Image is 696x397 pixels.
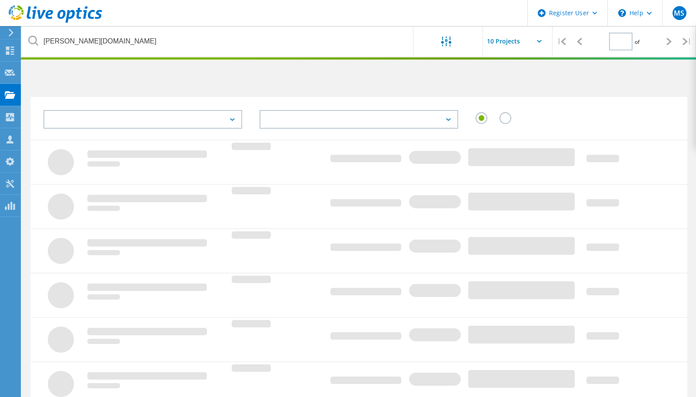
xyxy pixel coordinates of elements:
span: of [635,38,639,46]
input: undefined [22,26,414,57]
svg: \n [618,9,626,17]
div: | [553,26,570,57]
div: | [678,26,696,57]
a: Live Optics Dashboard [9,18,102,24]
span: MS [674,10,684,17]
